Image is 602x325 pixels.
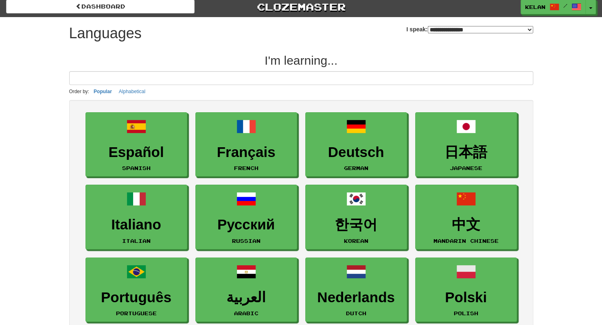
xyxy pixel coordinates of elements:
a: EspañolSpanish [85,112,187,177]
small: Mandarin Chinese [433,238,499,244]
small: Dutch [346,310,366,316]
small: Arabic [234,310,258,316]
a: ItalianoItalian [85,185,187,249]
a: 中文Mandarin Chinese [415,185,517,249]
small: Spanish [122,165,151,171]
span: kelan [525,3,545,11]
label: I speak: [406,25,533,33]
small: French [234,165,258,171]
small: Italian [122,238,151,244]
small: Polish [454,310,478,316]
small: Japanese [450,165,482,171]
button: Alphabetical [116,87,148,96]
span: / [563,3,567,9]
h3: 日本語 [420,144,512,160]
small: German [344,165,368,171]
h3: Português [90,290,183,305]
small: Korean [344,238,368,244]
a: 한국어Korean [305,185,407,249]
a: NederlandsDutch [305,257,407,322]
a: PortuguêsPortuguese [85,257,187,322]
small: Russian [232,238,261,244]
h1: Languages [69,25,142,41]
small: Portuguese [116,310,157,316]
h3: Français [200,144,293,160]
h3: Italiano [90,217,183,233]
h3: العربية [200,290,293,305]
button: Popular [91,87,114,96]
h3: Русский [200,217,293,233]
h2: I'm learning... [69,54,533,67]
a: PolskiPolish [415,257,517,322]
a: РусскийRussian [195,185,297,249]
h3: Polski [420,290,512,305]
a: 日本語Japanese [415,112,517,177]
h3: 한국어 [310,217,403,233]
a: DeutschGerman [305,112,407,177]
select: I speak: [428,26,533,33]
small: Order by: [69,89,90,94]
h3: Nederlands [310,290,403,305]
h3: 中文 [420,217,512,233]
a: FrançaisFrench [195,112,297,177]
h3: Deutsch [310,144,403,160]
h3: Español [90,144,183,160]
a: العربيةArabic [195,257,297,322]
